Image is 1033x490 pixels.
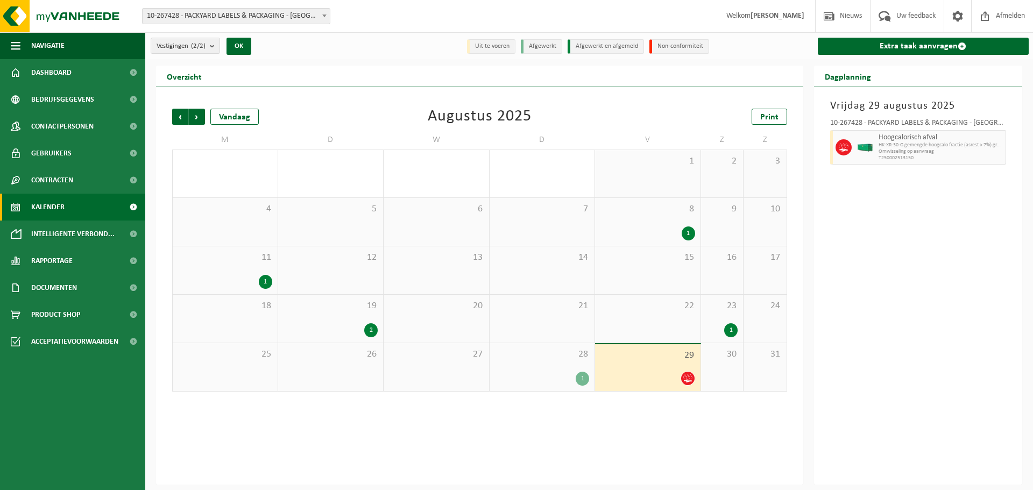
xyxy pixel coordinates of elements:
[576,372,589,386] div: 1
[284,203,378,215] span: 5
[600,155,695,167] span: 1
[31,113,94,140] span: Contactpersonen
[830,98,1007,114] h3: Vrijdag 29 augustus 2025
[284,300,378,312] span: 19
[706,349,738,360] span: 30
[31,194,65,221] span: Kalender
[495,349,590,360] span: 28
[157,38,206,54] span: Vestigingen
[31,86,94,113] span: Bedrijfsgegevens
[389,349,484,360] span: 27
[178,349,272,360] span: 25
[724,323,738,337] div: 1
[384,130,490,150] td: W
[284,252,378,264] span: 12
[857,144,873,152] img: HK-XR-30-GN-00
[830,119,1007,130] div: 10-267428 - PACKYARD LABELS & PACKAGING - [GEOGRAPHIC_DATA]
[568,39,644,54] li: Afgewerkt en afgemeld
[227,38,251,55] button: OK
[31,301,80,328] span: Product Shop
[749,349,781,360] span: 31
[389,203,484,215] span: 6
[189,109,205,125] span: Volgende
[879,142,1003,148] span: HK-XR-30-G gemengde hoogcalo fractie (asrest > 7%) groen
[744,130,787,150] td: Z
[178,300,272,312] span: 18
[31,247,73,274] span: Rapportage
[31,32,65,59] span: Navigatie
[428,109,532,125] div: Augustus 2025
[521,39,562,54] li: Afgewerkt
[172,130,278,150] td: M
[749,300,781,312] span: 24
[706,300,738,312] span: 23
[814,66,882,87] h2: Dagplanning
[600,300,695,312] span: 22
[389,300,484,312] span: 20
[31,328,118,355] span: Acceptatievoorwaarden
[495,300,590,312] span: 21
[495,203,590,215] span: 7
[706,203,738,215] span: 9
[278,130,384,150] td: D
[191,42,206,49] count: (2/2)
[879,133,1003,142] span: Hoogcalorisch afval
[751,12,804,20] strong: [PERSON_NAME]
[752,109,787,125] a: Print
[142,8,330,24] span: 10-267428 - PACKYARD LABELS & PACKAGING - NAZARETH
[701,130,744,150] td: Z
[600,203,695,215] span: 8
[259,275,272,289] div: 1
[879,148,1003,155] span: Omwisseling op aanvraag
[31,274,77,301] span: Documenten
[31,59,72,86] span: Dashboard
[495,252,590,264] span: 14
[143,9,330,24] span: 10-267428 - PACKYARD LABELS & PACKAGING - NAZARETH
[284,349,378,360] span: 26
[749,155,781,167] span: 3
[151,38,220,54] button: Vestigingen(2/2)
[156,66,213,87] h2: Overzicht
[595,130,701,150] td: V
[706,252,738,264] span: 16
[649,39,709,54] li: Non-conformiteit
[389,252,484,264] span: 13
[490,130,596,150] td: D
[600,350,695,361] span: 29
[31,167,73,194] span: Contracten
[178,203,272,215] span: 4
[818,38,1029,55] a: Extra taak aanvragen
[31,140,72,167] span: Gebruikers
[364,323,378,337] div: 2
[172,109,188,125] span: Vorige
[760,113,779,122] span: Print
[31,221,115,247] span: Intelligente verbond...
[682,226,695,240] div: 1
[749,252,781,264] span: 17
[210,109,259,125] div: Vandaag
[749,203,781,215] span: 10
[879,155,1003,161] span: T250002513150
[706,155,738,167] span: 2
[600,252,695,264] span: 15
[178,252,272,264] span: 11
[467,39,515,54] li: Uit te voeren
